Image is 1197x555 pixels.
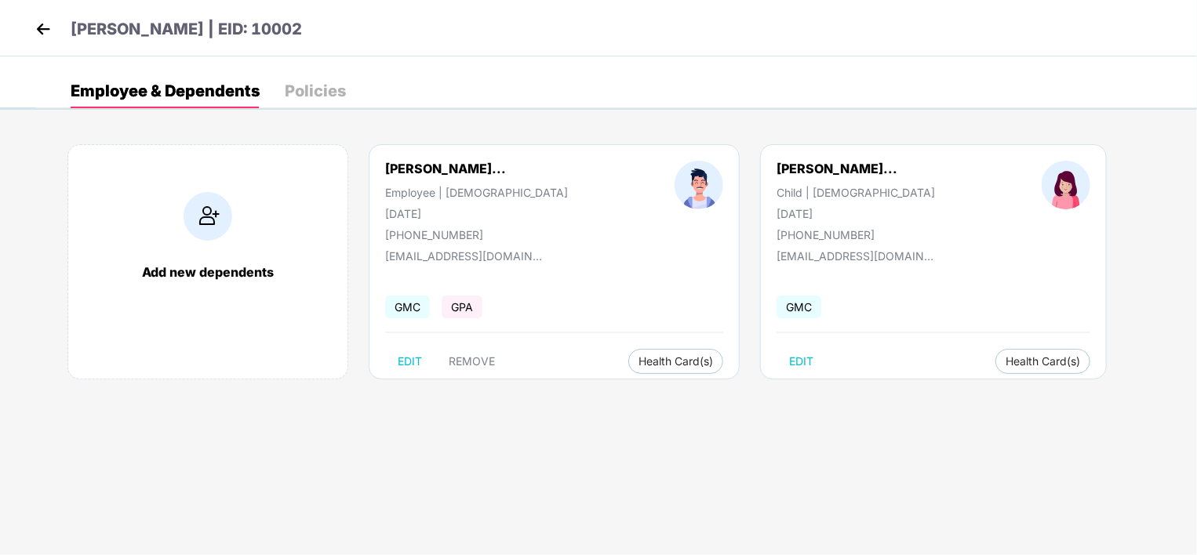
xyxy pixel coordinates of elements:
button: EDIT [385,349,435,374]
span: REMOVE [449,355,495,368]
div: Employee | [DEMOGRAPHIC_DATA] [385,186,568,199]
span: GMC [777,296,821,318]
button: Health Card(s) [628,349,723,374]
div: [DATE] [777,207,935,220]
button: Health Card(s) [995,349,1090,374]
div: [PHONE_NUMBER] [777,228,935,241]
img: profileImage [675,161,723,209]
span: EDIT [398,355,422,368]
button: EDIT [777,349,826,374]
div: Employee & Dependents [71,83,260,99]
span: EDIT [789,355,813,368]
div: [PHONE_NUMBER] [385,228,568,241]
div: Add new dependents [84,264,332,280]
span: GPA [442,296,482,318]
img: profileImage [1042,161,1090,209]
span: GMC [385,296,430,318]
div: [EMAIL_ADDRESS][DOMAIN_NAME] [385,249,542,263]
p: [PERSON_NAME] | EID: 10002 [71,17,302,42]
div: Child | [DEMOGRAPHIC_DATA] [777,186,935,199]
span: Health Card(s) [639,357,713,365]
div: [PERSON_NAME]... [385,161,506,176]
button: REMOVE [436,349,508,374]
div: [EMAIL_ADDRESS][DOMAIN_NAME] [777,249,933,263]
div: Policies [285,83,346,99]
span: Health Card(s) [1006,357,1080,365]
img: addIcon [184,192,232,241]
div: [PERSON_NAME]... [777,161,897,176]
div: [DATE] [385,207,568,220]
img: back [31,17,55,41]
